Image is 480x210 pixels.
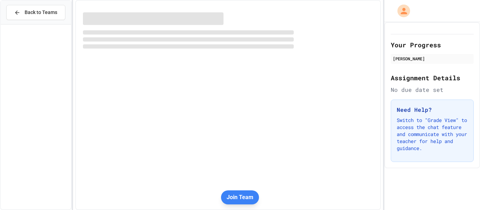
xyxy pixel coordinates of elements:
h3: Need Help? [397,106,468,114]
h2: Your Progress [391,40,474,50]
div: [PERSON_NAME] [393,55,472,62]
p: Switch to "Grade View" to access the chat feature and communicate with your teacher for help and ... [397,117,468,152]
iframe: chat widget [450,182,473,203]
div: My Account [390,3,412,19]
button: Back to Teams [6,5,65,20]
button: Join Team [221,190,259,204]
span: Back to Teams [25,9,57,16]
iframe: chat widget [422,151,473,181]
div: No due date set [391,86,474,94]
h2: Assignment Details [391,73,474,83]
